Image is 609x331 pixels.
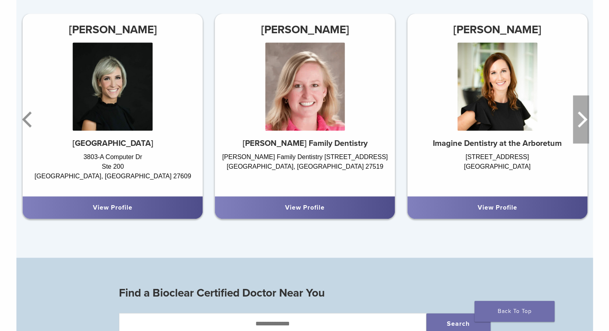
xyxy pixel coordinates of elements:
h3: [PERSON_NAME] [23,20,203,39]
h3: [PERSON_NAME] [407,20,587,39]
button: Next [573,95,589,143]
div: 3803-A Computer Dr Ste 200 [GEOGRAPHIC_DATA], [GEOGRAPHIC_DATA] 27609 [23,152,203,188]
div: [STREET_ADDRESS] [GEOGRAPHIC_DATA] [407,152,587,188]
img: Dr. Anna Abernethy [73,42,153,131]
img: Dr. Ann Coambs [457,42,537,131]
strong: [PERSON_NAME] Family Dentistry [243,139,368,148]
div: [PERSON_NAME] Family Dentistry [STREET_ADDRESS] [GEOGRAPHIC_DATA], [GEOGRAPHIC_DATA] 27519 [215,152,395,188]
a: View Profile [93,204,133,212]
h3: Find a Bioclear Certified Doctor Near You [119,283,490,303]
strong: Imagine Dentistry at the Arboretum [433,139,562,148]
img: Dr. Christina Goodall [265,42,345,131]
button: Previous [20,95,36,143]
a: Back To Top [474,301,555,322]
a: View Profile [285,204,325,212]
a: View Profile [477,204,517,212]
h3: [PERSON_NAME] [215,20,395,39]
strong: [GEOGRAPHIC_DATA] [72,139,153,148]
